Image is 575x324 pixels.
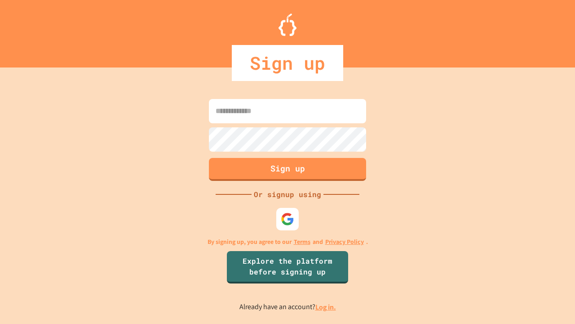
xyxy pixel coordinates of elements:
[294,237,310,247] a: Terms
[232,45,343,81] div: Sign up
[279,13,296,36] img: Logo.svg
[208,237,368,247] p: By signing up, you agree to our and .
[239,301,336,313] p: Already have an account?
[325,237,364,247] a: Privacy Policy
[209,158,366,181] button: Sign up
[252,189,323,200] div: Or signup using
[227,251,348,283] a: Explore the platform before signing up
[315,302,336,312] a: Log in.
[281,212,294,226] img: google-icon.svg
